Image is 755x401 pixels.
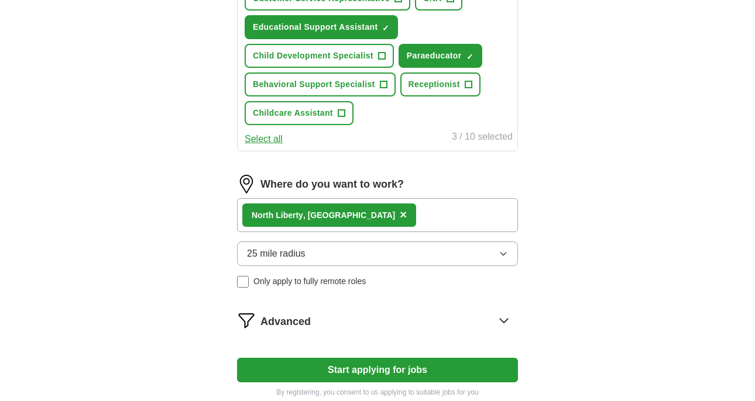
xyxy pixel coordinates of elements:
button: Start applying for jobs [237,358,518,382]
button: Paraeducator✓ [399,44,482,68]
input: Only apply to fully remote roles [237,276,249,288]
span: Behavioral Support Specialist [253,78,375,91]
button: × [400,206,407,224]
span: Receptionist [409,78,460,91]
strong: North Liberty [252,210,303,220]
span: 25 mile radius [247,247,306,261]
button: Educational Support Assistant✓ [245,15,398,39]
span: ✓ [466,52,473,61]
button: Receptionist [400,72,481,96]
button: Select all [245,132,283,146]
div: 3 / 10 selected [452,130,513,146]
button: Childcare Assistant [245,101,354,125]
span: Child Development Specialist [253,50,373,62]
span: Educational Support Assistant [253,21,377,33]
div: , [GEOGRAPHIC_DATA] [252,209,395,222]
button: Behavioral Support Specialist [245,72,396,96]
img: location.png [237,175,256,193]
button: Child Development Specialist [245,44,394,68]
span: ✓ [382,23,389,33]
span: Only apply to fully remote roles [253,275,366,288]
label: Where do you want to work? [260,177,404,192]
button: 25 mile radius [237,241,518,266]
span: × [400,208,407,221]
img: filter [237,311,256,330]
span: Childcare Assistant [253,107,333,119]
span: Paraeducator [407,50,462,62]
p: By registering, you consent to us applying to suitable jobs for you [237,387,518,397]
span: Advanced [260,314,311,330]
